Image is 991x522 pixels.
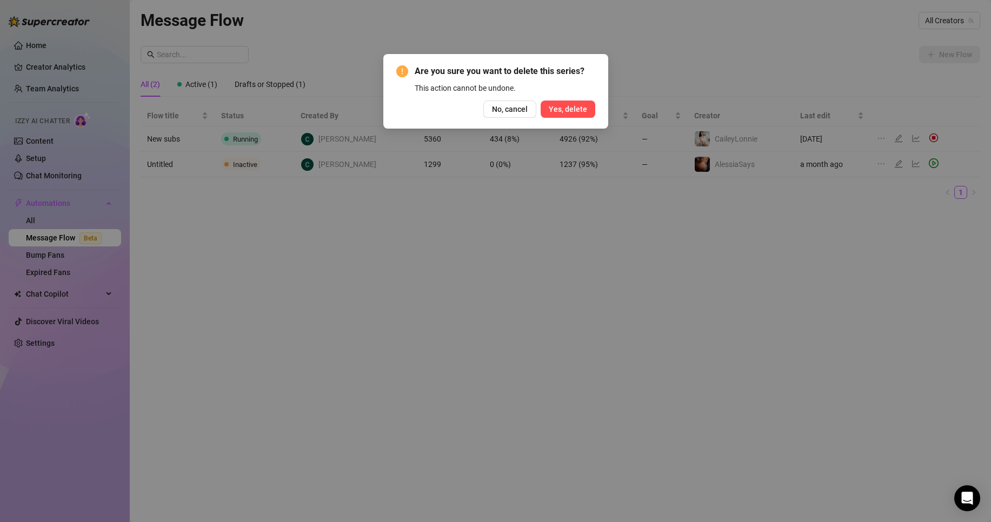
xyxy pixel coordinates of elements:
[541,101,595,118] button: Yes, delete
[954,485,980,511] div: Open Intercom Messenger
[396,65,408,77] span: exclamation-circle
[492,105,528,113] span: No, cancel
[415,82,595,94] div: This action cannot be undone.
[415,65,595,78] span: Are you sure you want to delete this series?
[483,101,536,118] button: No, cancel
[549,105,587,113] span: Yes, delete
